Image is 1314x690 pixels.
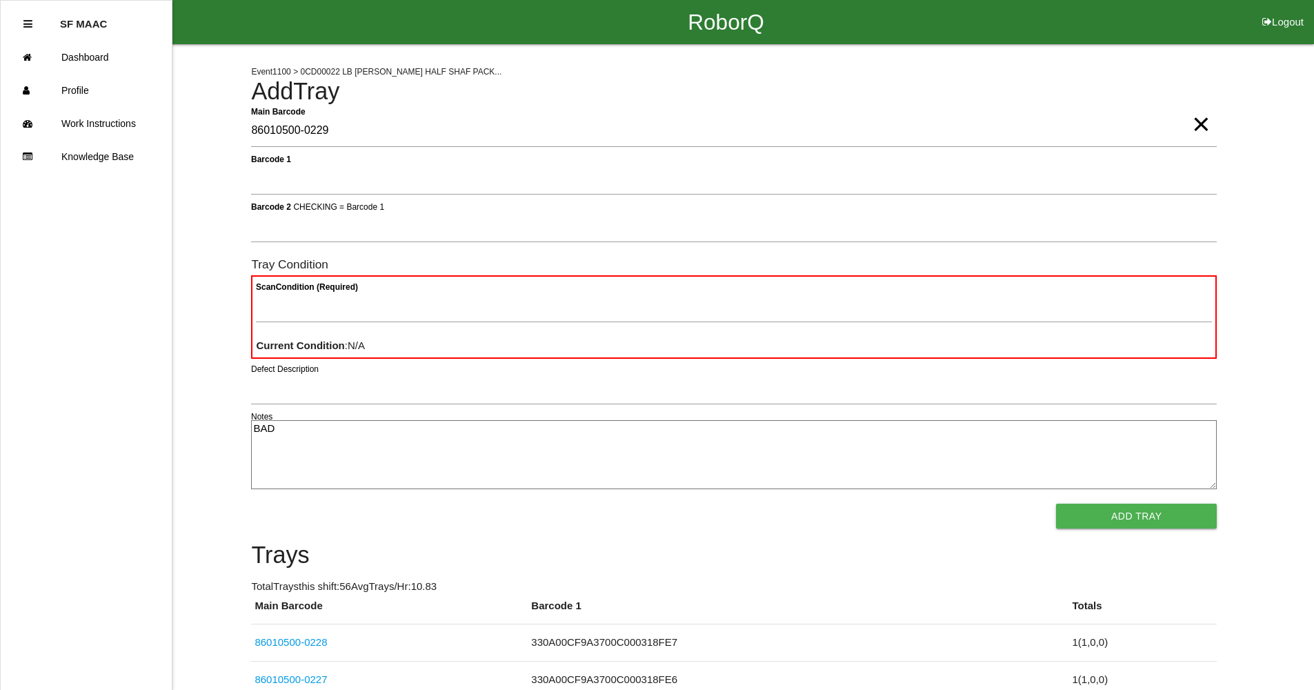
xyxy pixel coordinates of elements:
th: Main Barcode [251,598,528,624]
h4: Trays [251,542,1217,569]
p: SF MAAC [60,8,107,30]
a: Knowledge Base [1,140,172,173]
th: Totals [1068,598,1217,624]
label: Defect Description [251,363,319,375]
a: 86010500-0228 [255,636,327,648]
b: Main Barcode [251,106,306,116]
p: Total Trays this shift: 56 Avg Trays /Hr: 10.83 [251,579,1217,595]
b: Barcode 1 [251,154,291,164]
b: Barcode 2 [251,201,291,211]
td: 330A00CF9A3700C000318FE7 [528,624,1068,662]
b: Current Condition [256,339,344,351]
span: : N/A [256,339,365,351]
span: CHECKING = Barcode 1 [294,201,385,211]
button: Add Tray [1056,504,1217,529]
div: Close [23,8,32,41]
a: 86010500-0227 [255,673,327,685]
label: Notes [251,411,272,423]
a: Profile [1,74,172,107]
a: Dashboard [1,41,172,74]
b: Scan Condition (Required) [256,282,358,292]
th: Barcode 1 [528,598,1068,624]
h4: Add Tray [251,79,1217,105]
span: Clear Input [1192,97,1210,124]
a: Work Instructions [1,107,172,140]
span: Event 1100 > 0CD00022 LB [PERSON_NAME] HALF SHAF PACK... [251,67,501,77]
input: Required [251,115,1217,147]
h6: Tray Condition [251,258,1217,271]
td: 1 ( 1 , 0 , 0 ) [1068,624,1217,662]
